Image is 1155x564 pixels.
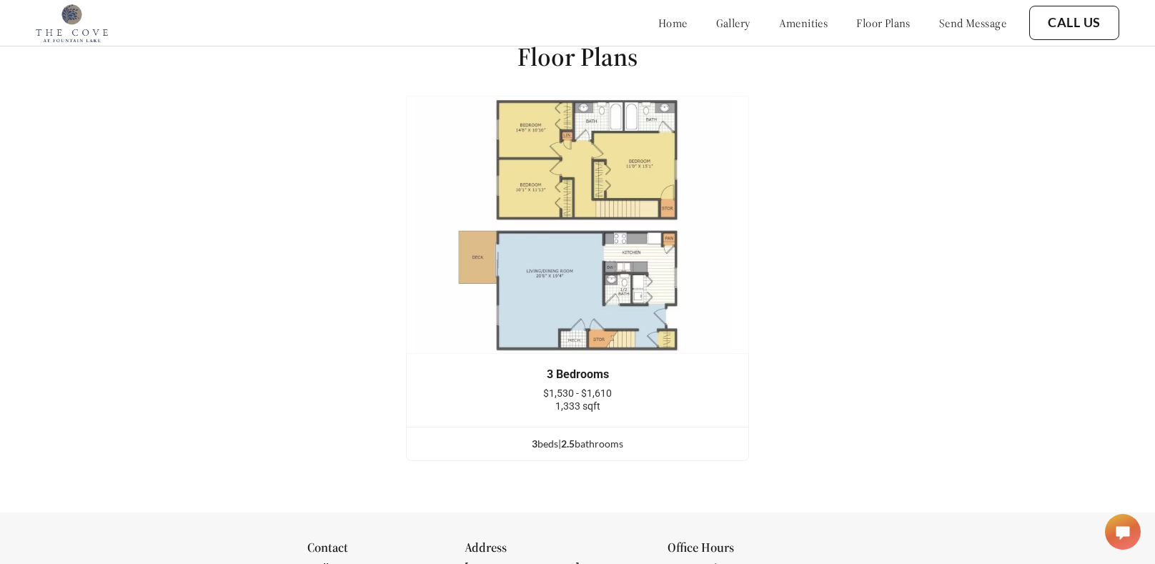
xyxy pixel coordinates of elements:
[465,541,645,563] div: Address
[36,4,108,42] img: cove_at_fountain_lake_logo.png
[517,41,638,73] h1: Floor Plans
[856,16,911,30] a: floor plans
[1048,15,1101,31] a: Call Us
[658,16,688,30] a: home
[716,16,750,30] a: gallery
[561,437,575,450] span: 2.5
[407,436,749,452] div: bed s | bathroom s
[532,437,537,450] span: 3
[779,16,828,30] a: amenities
[428,368,728,381] div: 3 Bedrooms
[1029,6,1119,40] button: Call Us
[406,96,750,354] img: example
[668,541,848,563] div: Office Hours
[939,16,1006,30] a: send message
[543,387,612,399] span: $1,530 - $1,610
[555,400,600,412] span: 1,333 sqft
[307,541,442,563] div: Contact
